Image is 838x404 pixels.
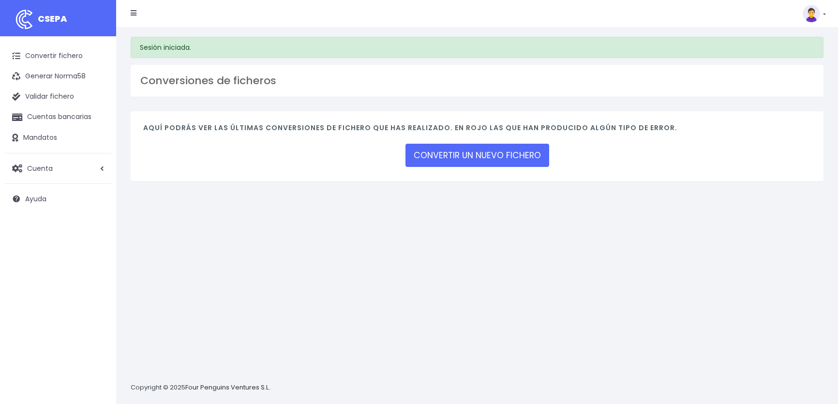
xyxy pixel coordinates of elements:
span: CSEPA [38,13,67,25]
a: Cuenta [5,158,111,179]
p: Copyright © 2025 . [131,383,271,393]
a: Cuentas bancarias [5,107,111,127]
span: Ayuda [25,194,46,204]
a: CONVERTIR UN NUEVO FICHERO [405,144,549,167]
a: Generar Norma58 [5,66,111,87]
div: Sesión iniciada. [131,37,823,58]
span: Cuenta [27,163,53,173]
a: Mandatos [5,128,111,148]
a: Ayuda [5,189,111,209]
img: logo [12,7,36,31]
a: Four Penguins Ventures S.L. [185,383,270,392]
img: profile [803,5,820,22]
a: Convertir fichero [5,46,111,66]
h3: Conversiones de ficheros [140,75,814,87]
h4: Aquí podrás ver las últimas conversiones de fichero que has realizado. En rojo las que han produc... [143,124,811,137]
a: Validar fichero [5,87,111,107]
